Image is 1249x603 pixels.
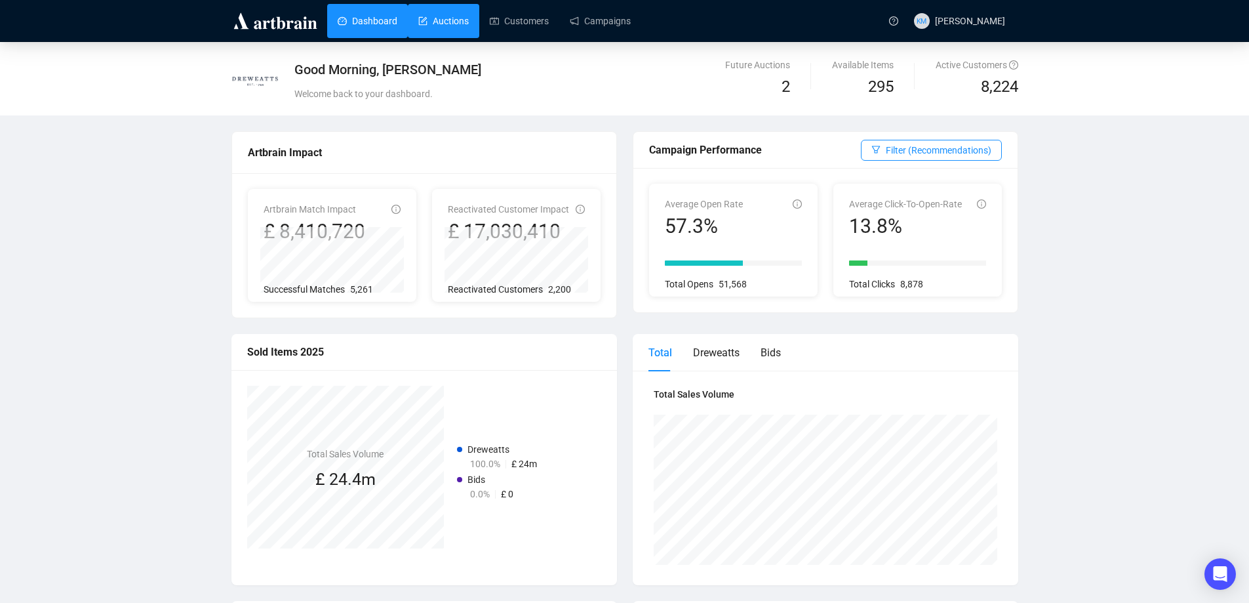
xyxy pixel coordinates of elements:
span: Artbrain Match Impact [264,204,356,215]
h4: Total Sales Volume [307,447,384,461]
span: question-circle [1009,60,1018,70]
span: Total Clicks [849,279,895,289]
span: info-circle [391,205,401,214]
span: info-circle [977,199,986,209]
span: info-circle [793,199,802,209]
a: Campaigns [570,4,631,38]
div: Future Auctions [725,58,790,72]
span: 8,224 [981,75,1018,100]
div: 13.8% [849,214,962,239]
span: Bids [467,474,485,485]
a: Customers [490,4,549,38]
span: £ 24m [511,459,537,469]
a: Auctions [418,4,469,38]
div: Available Items [832,58,894,72]
span: Reactivated Customers [448,284,543,295]
div: Bids [761,344,781,361]
div: Sold Items 2025 [247,344,601,360]
span: 2,200 [548,284,571,295]
div: Welcome back to your dashboard. [294,87,753,101]
span: Total Opens [665,279,713,289]
span: 100.0% [470,459,500,469]
div: Total [648,344,672,361]
span: filter [871,145,881,154]
span: [PERSON_NAME] [935,16,1005,26]
span: Active Customers [936,60,1018,70]
span: Filter (Recommendations) [886,143,991,157]
span: 5,261 [350,284,373,295]
div: £ 8,410,720 [264,219,365,244]
div: Dreweatts [693,344,740,361]
span: 8,878 [900,279,923,289]
span: 0.0% [470,489,490,499]
div: Open Intercom Messenger [1204,558,1236,590]
div: Good Morning, [PERSON_NAME] [294,60,753,79]
img: 5f4f9517418257000dc42b28.jpg [232,58,278,104]
span: question-circle [889,16,898,26]
div: Artbrain Impact [248,144,601,161]
div: £ 17,030,410 [448,219,569,244]
button: Filter (Recommendations) [861,140,1002,161]
span: Average Open Rate [665,199,743,209]
span: Successful Matches [264,284,345,295]
div: Campaign Performance [649,142,861,158]
img: logo [231,10,319,31]
a: Dashboard [338,4,397,38]
span: Average Click-To-Open-Rate [849,199,962,209]
span: 51,568 [719,279,747,289]
span: KM [917,15,927,26]
span: Reactivated Customer Impact [448,204,569,215]
h4: Total Sales Volume [654,387,997,402]
span: £ 24.4m [315,470,376,489]
span: info-circle [576,205,585,214]
span: 295 [868,77,894,96]
span: 2 [782,77,790,96]
div: 57.3% [665,214,743,239]
span: £ 0 [501,489,513,499]
span: Dreweatts [467,444,509,455]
